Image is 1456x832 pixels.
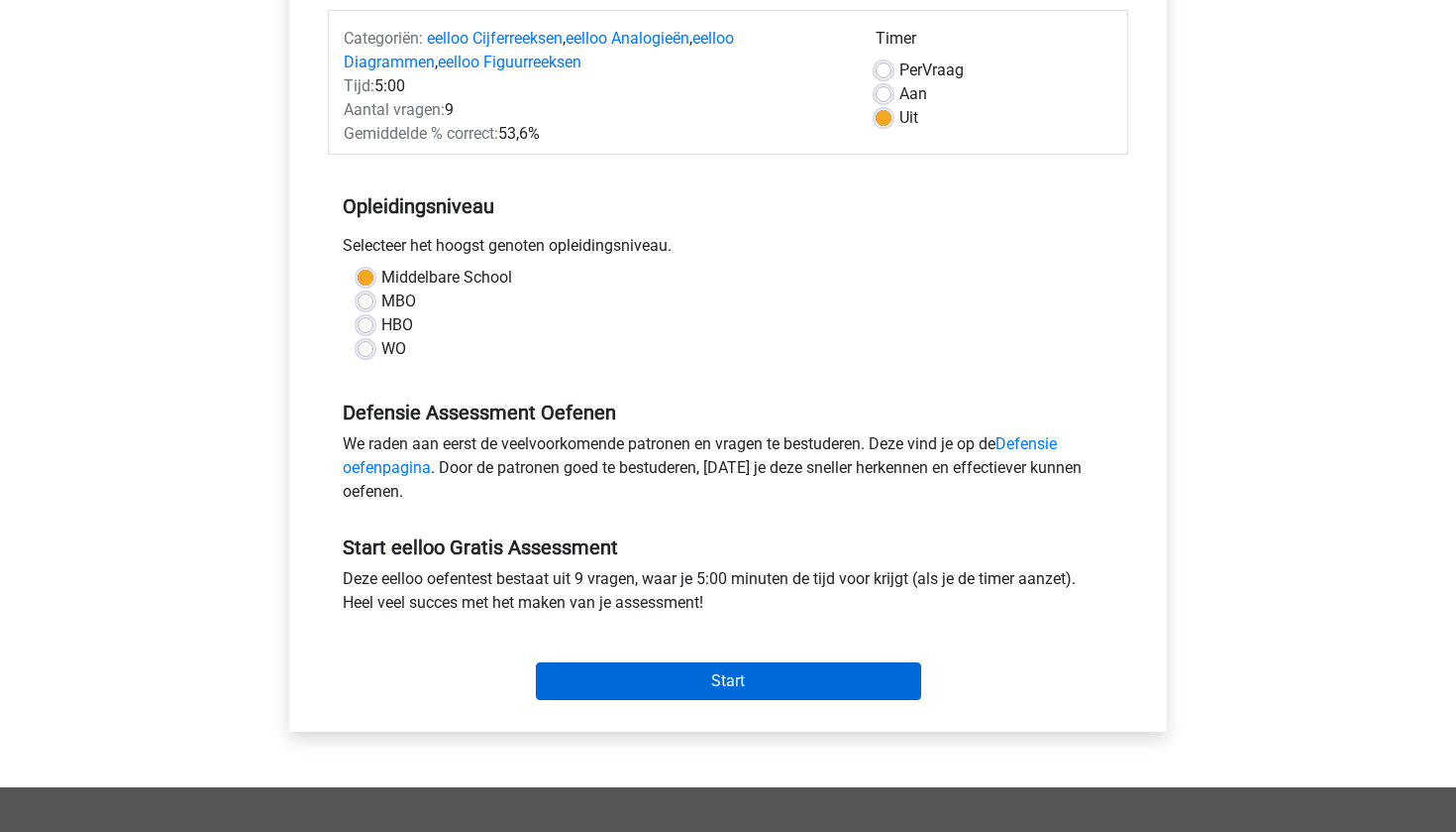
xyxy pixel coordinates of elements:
[344,76,374,95] span: Tijd:
[344,124,498,143] span: Gemiddelde % correct:
[427,29,563,48] a: eelloo Cijferreeksen
[899,59,964,82] label: Vraag
[329,122,861,146] div: 53,6%
[328,432,1128,512] div: We raden aan eerst de veelvoorkomende patronen en vragen te bestuderen. Deze vind je op de . Door...
[344,29,423,48] span: Categoriën:
[329,74,861,98] div: 5:00
[876,27,1112,59] div: Timer
[438,53,581,71] a: eelloo Figuurreeksen
[381,313,413,337] label: HBO
[381,337,406,361] label: WO
[566,29,689,48] a: eelloo Analogieën
[328,567,1128,623] div: Deze eelloo oefentest bestaat uit 9 vragen, waar je 5:00 minuten de tijd voor krijgt (als je de t...
[536,662,921,700] input: Start
[329,27,861,74] div: , , ,
[343,401,1113,424] h5: Defensie Assessment Oefenen
[381,266,512,290] label: Middelbare School
[344,100,445,119] span: Aantal vragen:
[328,234,1128,266] div: Selecteer het hoogst genoten opleidingsniveau.
[343,186,1113,226] h5: Opleidingsniveau
[899,106,918,130] label: Uit
[899,82,927,106] label: Aan
[381,290,416,313] label: MBO
[343,535,1113,559] h5: Start eelloo Gratis Assessment
[329,98,861,122] div: 9
[899,60,922,79] span: Per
